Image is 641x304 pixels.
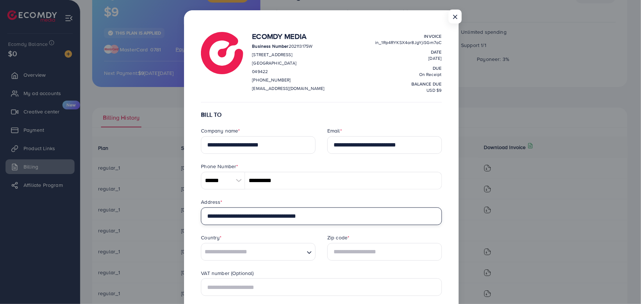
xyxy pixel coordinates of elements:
p: Due [375,64,442,73]
input: Search for option [202,246,304,258]
label: Zip code [327,234,349,241]
p: Invoice [375,32,442,41]
span: in_1Rp4RYKSX4ar8JgYjiSGm7aC [375,39,442,46]
h4: Ecomdy Media [252,32,324,41]
label: Address [201,198,222,206]
div: Search for option [201,243,316,261]
span: On Receipt [419,71,442,77]
p: balance due [375,80,442,88]
p: [GEOGRAPHIC_DATA] [252,59,324,68]
p: [PHONE_NUMBER] [252,76,324,84]
p: [EMAIL_ADDRESS][DOMAIN_NAME] [252,84,324,93]
span: USD $9 [427,87,442,93]
button: Close [449,10,462,23]
img: logo [201,32,243,74]
p: 049422 [252,67,324,76]
label: Email [327,127,342,134]
p: Date [375,48,442,57]
p: [STREET_ADDRESS] [252,50,324,59]
label: Company name [201,127,240,134]
label: Phone Number [201,163,238,170]
label: Country [201,234,222,241]
strong: Business Number [252,43,288,49]
iframe: Chat [610,271,635,298]
label: VAT number (Optional) [201,269,253,277]
h6: BILL TO [201,111,442,118]
span: [DATE] [429,55,442,61]
p: 202113175W [252,42,324,51]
